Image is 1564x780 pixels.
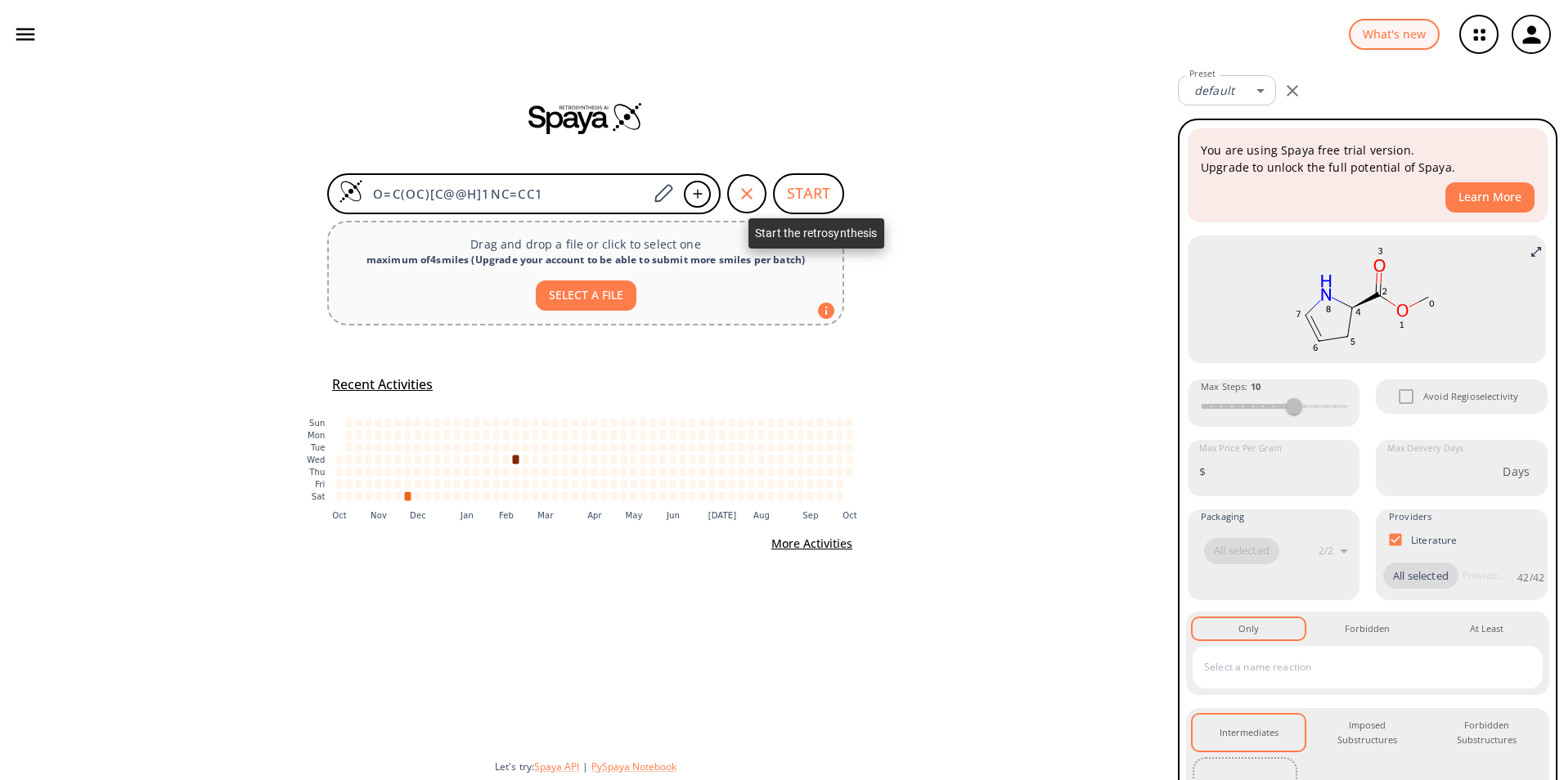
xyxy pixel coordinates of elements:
[534,760,579,773] button: Spaya API
[1194,83,1234,98] em: default
[1311,715,1423,751] button: Imposed Substructures
[1445,182,1535,213] button: Learn More
[332,510,347,519] text: Oct
[499,510,514,519] text: Feb
[1411,533,1458,547] p: Literature
[1204,543,1279,559] span: All selected
[765,529,859,559] button: More Activities
[1349,19,1440,51] button: What's new
[1201,141,1535,176] p: You are using Spaya free trial version. Upgrade to unlock the full potential of Spaya.
[1503,463,1530,480] p: Days
[342,253,829,267] div: maximum of 4 smiles ( Upgrade your account to be able to submit more smiles per batch )
[1423,389,1518,404] span: Avoid Regioselectivity
[1324,718,1410,748] div: Imposed Substructures
[536,280,636,311] button: SELECT A FILE
[308,468,325,477] text: Thu
[1201,379,1261,394] span: Max Steps :
[1200,242,1534,356] svg: O=C(OC)[C@@H]1NC=CC1
[460,510,474,519] text: Jan
[591,760,676,773] button: PySpaya Notebook
[1189,68,1216,80] label: Preset
[1383,568,1458,585] span: All selected
[1201,509,1244,524] span: Packaging
[336,418,853,500] g: cell
[342,235,829,253] p: Drag and drop a file or click to select one
[666,510,680,519] text: Jun
[1220,725,1279,740] div: Intermediates
[315,480,325,489] text: Fri
[1458,563,1509,589] input: Provider name
[1251,380,1261,392] strong: 10
[1345,621,1390,636] div: Forbidden
[308,431,326,440] text: Mon
[1470,621,1503,636] div: At Least
[1387,442,1463,455] label: Max Delivery Days
[748,218,884,249] div: Start the retrosynthesis
[753,510,770,519] text: Aug
[1199,442,1282,455] label: Max Price Per Gram
[1311,618,1423,639] button: Forbidden
[1431,618,1543,639] button: At Least
[1193,618,1305,639] button: Only
[579,760,591,773] span: |
[339,179,363,204] img: Logo Spaya
[625,510,642,519] text: May
[310,443,326,452] text: Tue
[1199,463,1206,480] p: $
[1530,245,1543,258] svg: Full screen
[332,376,433,393] h5: Recent Activities
[537,510,554,519] text: Mar
[843,510,857,519] text: Oct
[307,455,325,464] text: Wed
[1200,654,1511,680] input: Select a name reaction
[363,186,648,202] input: Enter SMILES
[326,371,439,398] button: Recent Activities
[309,419,325,428] text: Sun
[528,101,643,134] img: Spaya logo
[708,510,737,519] text: [DATE]
[587,510,602,519] text: Apr
[1444,718,1530,748] div: Forbidden Substructures
[802,510,818,519] text: Sep
[1517,571,1544,585] p: 42 / 42
[1193,715,1305,751] button: Intermediates
[312,492,326,501] text: Sat
[1319,544,1333,558] p: 2 / 2
[1389,509,1431,524] span: Providers
[773,173,844,214] button: START
[410,510,426,519] text: Dec
[371,510,387,519] text: Nov
[307,419,325,501] g: y-axis tick label
[332,510,857,519] g: x-axis tick label
[1431,715,1543,751] button: Forbidden Substructures
[495,760,1165,773] div: Let's try:
[1238,621,1259,636] div: Only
